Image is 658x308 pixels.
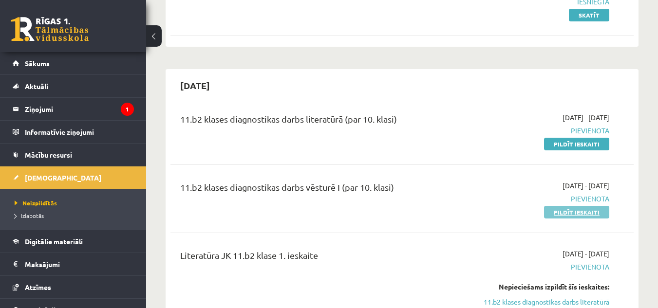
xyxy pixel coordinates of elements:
span: [DATE] - [DATE] [563,112,609,123]
div: Nepieciešams izpildīt šīs ieskaites: [476,282,609,292]
a: Atzīmes [13,276,134,298]
span: [DATE] - [DATE] [563,181,609,191]
span: Mācību resursi [25,150,72,159]
span: Aktuāli [25,82,48,91]
a: Skatīt [569,9,609,21]
span: Digitālie materiāli [25,237,83,246]
span: [DATE] - [DATE] [563,249,609,259]
div: Literatūra JK 11.b2 klase 1. ieskaite [180,249,461,267]
a: Neizpildītās [15,199,136,207]
span: Izlabotās [15,212,44,219]
span: Pievienota [476,126,609,136]
legend: Informatīvie ziņojumi [25,121,134,143]
a: Informatīvie ziņojumi [13,121,134,143]
i: 1 [121,103,134,116]
a: Pildīt ieskaiti [544,138,609,150]
legend: Maksājumi [25,253,134,275]
a: [DEMOGRAPHIC_DATA] [13,166,134,189]
a: Ziņojumi1 [13,98,134,120]
a: Digitālie materiāli [13,230,134,253]
a: Rīgas 1. Tālmācības vidusskola [11,17,89,41]
div: 11.b2 klases diagnostikas darbs vēsturē I (par 10. klasi) [180,181,461,199]
div: 11.b2 klases diagnostikas darbs literatūrā (par 10. klasi) [180,112,461,130]
a: Sākums [13,52,134,74]
span: Neizpildītās [15,199,57,207]
span: Atzīmes [25,283,51,291]
span: [DEMOGRAPHIC_DATA] [25,173,101,182]
a: Maksājumi [13,253,134,275]
a: Izlabotās [15,211,136,220]
span: Pievienota [476,262,609,272]
span: Pievienota [476,194,609,204]
a: Mācību resursi [13,144,134,166]
a: Pildīt ieskaiti [544,206,609,218]
a: Aktuāli [13,75,134,97]
legend: Ziņojumi [25,98,134,120]
h2: [DATE] [170,74,220,97]
span: Sākums [25,59,50,68]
